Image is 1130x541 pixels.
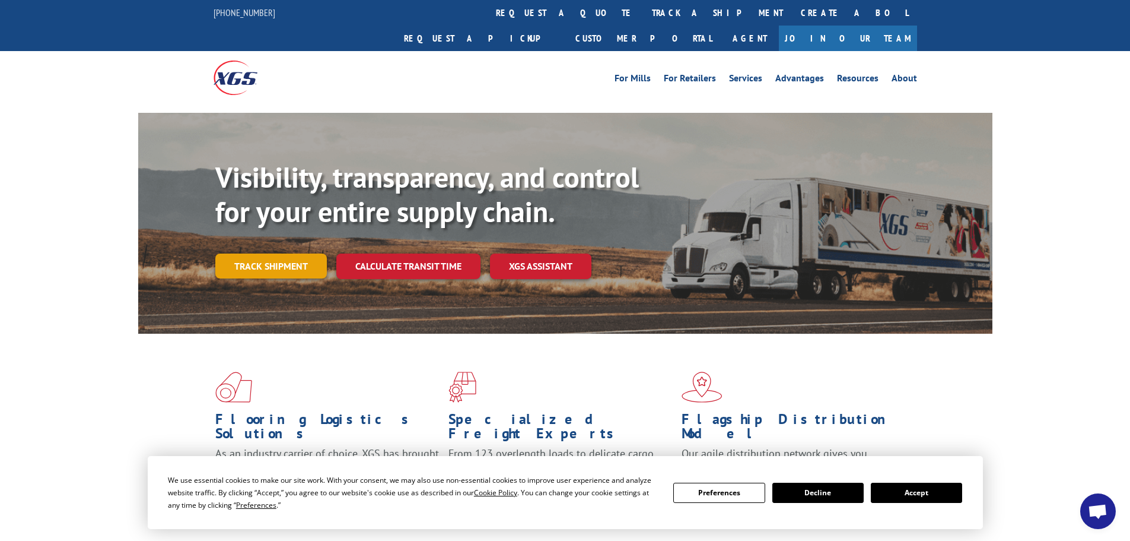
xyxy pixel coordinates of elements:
button: Preferences [673,483,765,503]
button: Decline [772,483,864,503]
button: Accept [871,483,962,503]
a: Advantages [775,74,824,87]
a: About [892,74,917,87]
img: xgs-icon-focused-on-flooring-red [448,372,476,403]
b: Visibility, transparency, and control for your entire supply chain. [215,159,639,230]
div: Cookie Consent Prompt [148,456,983,529]
a: Agent [721,26,779,51]
span: Our agile distribution network gives you nationwide inventory management on demand. [682,447,900,474]
div: We use essential cookies to make our site work. With your consent, we may also use non-essential ... [168,474,659,511]
img: xgs-icon-total-supply-chain-intelligence-red [215,372,252,403]
a: For Retailers [664,74,716,87]
a: Request a pickup [395,26,566,51]
a: Services [729,74,762,87]
h1: Flooring Logistics Solutions [215,412,440,447]
img: xgs-icon-flagship-distribution-model-red [682,372,722,403]
h1: Flagship Distribution Model [682,412,906,447]
a: Calculate transit time [336,254,480,279]
span: Preferences [236,500,276,510]
a: For Mills [615,74,651,87]
a: Customer Portal [566,26,721,51]
a: Resources [837,74,878,87]
span: Cookie Policy [474,488,517,498]
a: XGS ASSISTANT [490,254,591,279]
div: Open chat [1080,493,1116,529]
a: Join Our Team [779,26,917,51]
h1: Specialized Freight Experts [448,412,673,447]
span: As an industry carrier of choice, XGS has brought innovation and dedication to flooring logistics... [215,447,439,489]
a: [PHONE_NUMBER] [214,7,275,18]
p: From 123 overlength loads to delicate cargo, our experienced staff knows the best way to move you... [448,447,673,499]
a: Track shipment [215,254,327,279]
